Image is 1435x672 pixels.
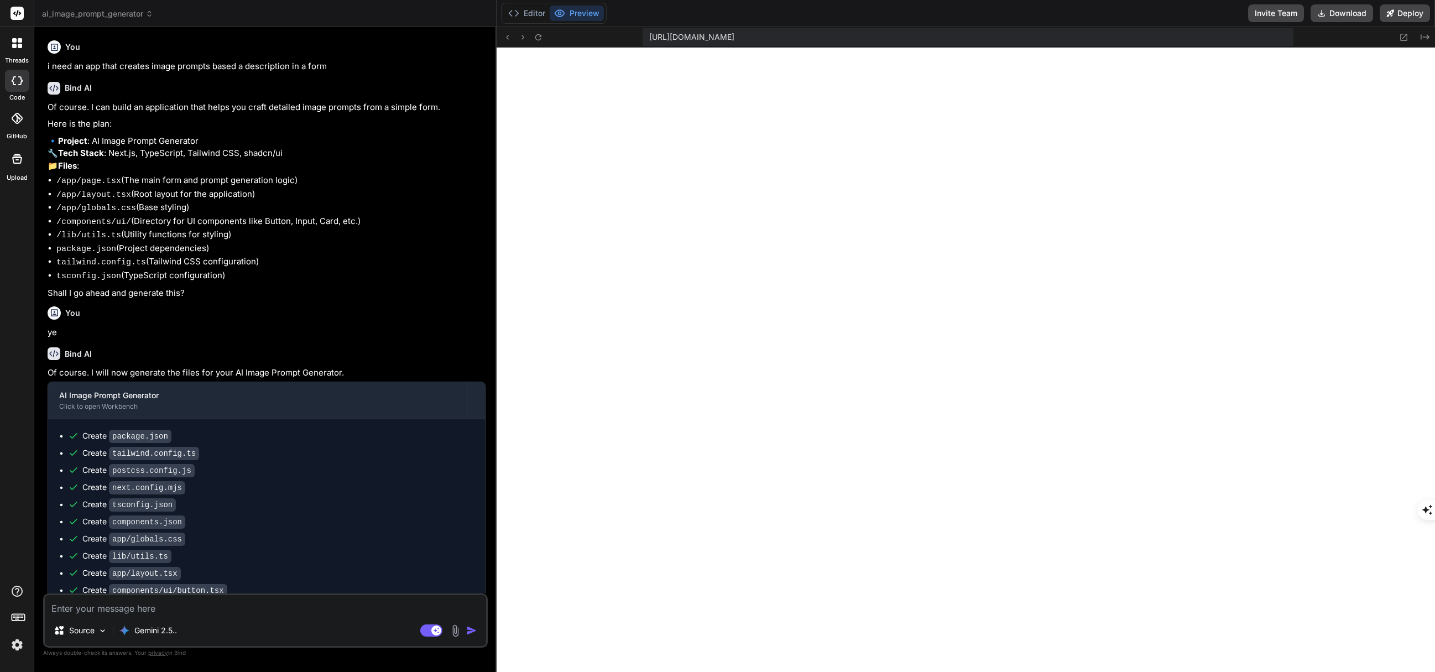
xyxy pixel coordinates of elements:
[82,516,185,528] div: Create
[109,430,171,443] code: package.json
[449,624,462,637] img: attachment
[148,649,168,656] span: privacy
[82,430,171,442] div: Create
[65,41,80,53] h6: You
[119,625,130,636] img: Gemini 2.5 Pro
[65,82,92,93] h6: Bind AI
[98,626,107,635] img: Pick Models
[48,101,486,114] p: Of course. I can build an application that helps you craft detailed image prompts from a simple f...
[56,215,486,229] li: (Directory for UI components like Button, Input, Card, etc.)
[109,464,195,477] code: postcss.config.js
[649,32,734,43] span: [URL][DOMAIN_NAME]
[109,584,227,597] code: components/ui/button.tsx
[82,482,185,493] div: Create
[56,269,486,283] li: (TypeScript configuration)
[48,382,467,419] button: AI Image Prompt GeneratorClick to open Workbench
[109,550,171,563] code: lib/utils.ts
[7,132,27,141] label: GitHub
[109,447,199,460] code: tailwind.config.ts
[82,499,176,510] div: Create
[7,173,28,183] label: Upload
[48,326,486,339] p: ye
[56,258,146,267] code: tailwind.config.ts
[109,515,185,529] code: components.json
[59,402,456,411] div: Click to open Workbench
[1248,4,1304,22] button: Invite Team
[56,174,486,188] li: (The main form and prompt generation logic)
[109,533,185,546] code: app/globals.css
[497,48,1435,672] iframe: Preview
[59,390,456,401] div: AI Image Prompt Generator
[69,625,95,636] p: Source
[504,6,550,21] button: Editor
[109,567,181,580] code: app/layout.tsx
[550,6,604,21] button: Preview
[65,348,92,360] h6: Bind AI
[56,231,121,240] code: /lib/utils.ts
[82,567,181,579] div: Create
[82,465,195,476] div: Create
[56,244,116,254] code: package.json
[56,188,486,202] li: (Root layout for the application)
[65,308,80,319] h6: You
[82,585,227,596] div: Create
[56,256,486,269] li: (Tailwind CSS configuration)
[56,190,131,200] code: /app/layout.tsx
[58,160,77,171] strong: Files
[43,648,488,658] p: Always double-check its answers. Your in Bind
[1311,4,1373,22] button: Download
[82,447,199,459] div: Create
[1380,4,1430,22] button: Deploy
[56,217,131,227] code: /components/ui/
[48,367,486,379] p: Of course. I will now generate the files for your AI Image Prompt Generator.
[8,635,27,654] img: settings
[109,481,185,494] code: next.config.mjs
[56,176,121,186] code: /app/page.tsx
[9,93,25,102] label: code
[48,60,486,73] p: i need an app that creates image prompts based a description in a form
[48,118,486,131] p: Here is the plan:
[5,56,29,65] label: threads
[109,498,176,512] code: tsconfig.json
[56,242,486,256] li: (Project dependencies)
[48,135,486,173] p: 🔹 : AI Image Prompt Generator 🔧 : Next.js, TypeScript, Tailwind CSS, shadcn/ui 📁 :
[56,204,136,213] code: /app/globals.css
[82,550,171,562] div: Create
[58,148,104,158] strong: Tech Stack
[56,201,486,215] li: (Base styling)
[56,272,121,281] code: tsconfig.json
[134,625,177,636] p: Gemini 2.5..
[82,533,185,545] div: Create
[48,287,486,300] p: Shall I go ahead and generate this?
[56,228,486,242] li: (Utility functions for styling)
[466,625,477,636] img: icon
[58,136,87,146] strong: Project
[42,8,153,19] span: ai_image_prompt_generator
